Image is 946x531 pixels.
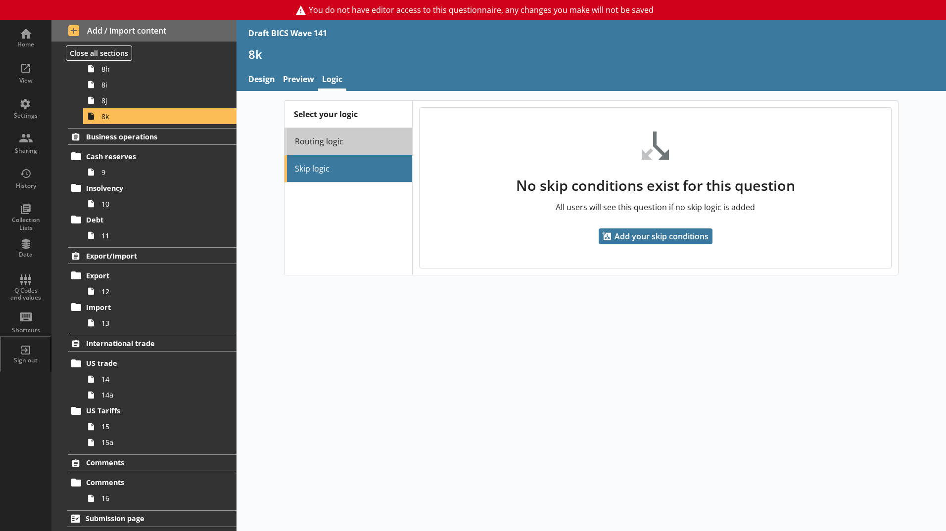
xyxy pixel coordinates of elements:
a: 8i [83,77,236,92]
a: 8k [83,108,236,124]
span: 14 [101,374,211,384]
span: Submission page [86,514,207,523]
span: US trade [86,358,207,368]
li: Business operationsCash reserves9Insolvency10Debt11 [51,128,236,243]
div: Select your logic [284,101,412,128]
li: Export12 [72,267,236,299]
span: International trade [86,339,207,348]
a: 14 [83,371,236,387]
a: Import [68,299,236,315]
span: Import [86,303,207,312]
li: Cash reserves9 [72,148,236,180]
div: Settings [8,112,43,120]
span: 13 [101,318,211,328]
a: Preview [279,70,318,91]
li: Export/ImportExport12Import13 [51,247,236,331]
a: 8h [83,61,236,77]
span: 8j [101,96,211,105]
div: Data [8,251,43,259]
div: Draft BICS Wave 141 [248,28,327,39]
a: Export [68,267,236,283]
div: History [8,182,43,190]
a: 12 [83,283,236,299]
div: Shortcuts [8,326,43,334]
a: Logic [318,70,346,91]
li: Debt11 [72,212,236,243]
button: Add your skip conditions [599,228,712,244]
span: Add / import content [68,25,220,36]
button: Close all sections [66,45,132,61]
span: Cash reserves [86,152,207,161]
span: Insolvency [86,183,207,193]
a: US trade [68,355,236,371]
a: 8j [83,92,236,108]
li: International tradeUS trade1414aUS Tariffs1515a [51,335,236,450]
span: 9 [101,168,211,177]
span: 11 [101,231,211,240]
h1: 8k [248,46,934,62]
a: Comments [68,475,236,490]
button: Add / import content [51,20,236,42]
span: Comments [86,458,207,467]
a: Routing logic [284,128,412,155]
div: Sign out [8,356,43,364]
li: CommentsComments16 [51,454,236,506]
span: 10 [101,199,211,209]
li: US Tariffs1515a [72,403,236,450]
a: 15 [83,419,236,435]
a: Insolvency [68,180,236,196]
div: Collection Lists [8,216,43,231]
p: All users will see this question if no skip logic is added [420,202,891,213]
span: 14a [101,390,211,399]
div: Sharing [8,147,43,155]
span: 15a [101,438,211,447]
a: 14a [83,387,236,403]
a: 13 [83,315,236,331]
li: Comments16 [72,475,236,506]
a: Export/Import [68,247,236,264]
div: Home [8,41,43,48]
a: Debt [68,212,236,227]
li: Import13 [72,299,236,331]
a: US Tariffs [68,403,236,419]
a: 10 [83,196,236,212]
a: International trade [68,335,236,352]
a: Design [244,70,279,91]
span: Export [86,271,207,280]
span: US Tariffs [86,406,207,415]
div: Q Codes and values [8,287,43,302]
h2: No skip conditions exist for this question [420,176,891,195]
a: 16 [83,490,236,506]
div: View [8,77,43,85]
a: Comments [68,454,236,471]
a: 9 [83,164,236,180]
a: Cash reserves [68,148,236,164]
a: 11 [83,227,236,243]
a: 15a [83,435,236,450]
a: Submission page [67,510,236,527]
li: Insolvency10 [72,180,236,212]
span: 8i [101,80,211,89]
a: Business operations [68,128,236,145]
span: 16 [101,493,211,503]
span: 15 [101,422,211,431]
span: Export/Import [86,251,207,261]
span: 8k [101,112,211,121]
span: 8h [101,64,211,74]
li: US trade1414a [72,355,236,403]
span: 12 [101,287,211,296]
span: Comments [86,478,207,487]
span: Business operations [86,132,207,141]
span: Debt [86,215,207,224]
